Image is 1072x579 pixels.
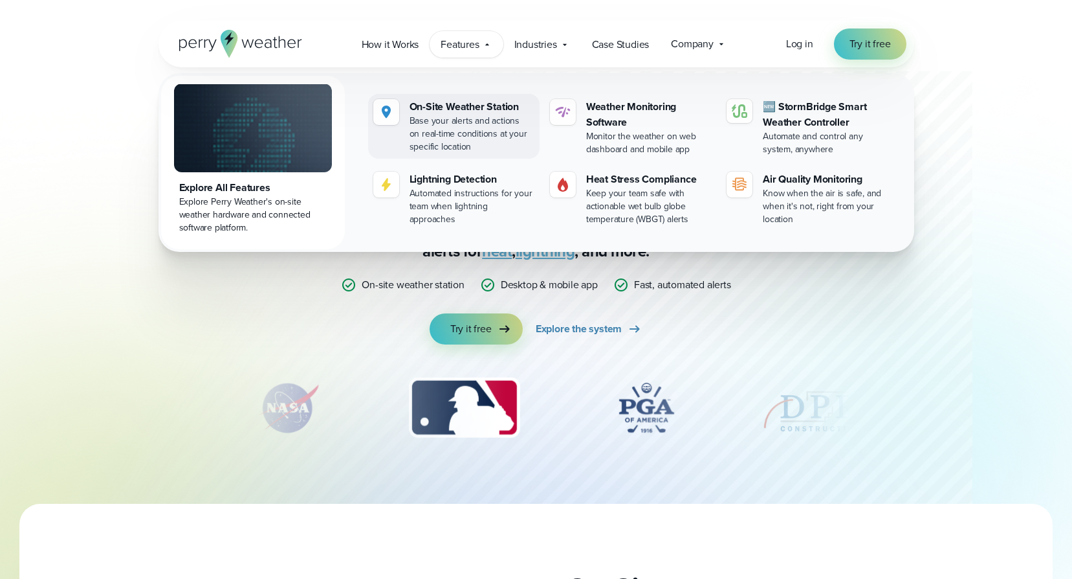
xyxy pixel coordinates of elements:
[763,172,888,187] div: Air Quality Monitoring
[410,172,534,187] div: Lightning Detection
[441,37,479,52] span: Features
[586,130,711,156] div: Monitor the weather on web dashboard and mobile app
[586,99,711,130] div: Weather Monitoring Software
[555,104,571,120] img: software-icon.svg
[671,36,714,52] span: Company
[368,94,540,159] a: On-Site Weather Station Base your alerts and actions on real-time conditions at your specific loc...
[721,166,893,231] a: Air Quality Monitoring Know when the air is safe, and when it's not, right from your location
[243,376,334,440] div: 2 of 12
[362,277,464,293] p: On-site weather station
[834,28,906,60] a: Try it free
[179,180,327,196] div: Explore All Features
[595,376,698,440] div: 4 of 12
[278,199,795,262] p: Stop relying on weather apps you can’t trust — Perry Weather delivers certainty with , accurate f...
[595,376,698,440] img: PGA.svg
[586,172,711,187] div: Heat Stress Compliance
[732,104,747,118] img: stormbridge-icon-V6.svg
[786,36,813,51] span: Log in
[378,177,394,192] img: lightning-icon.svg
[362,37,419,52] span: How it Works
[536,321,622,337] span: Explore the system
[721,94,893,161] a: 🆕 StormBridge Smart Weather Controller Automate and control any system, anywhere
[581,31,661,58] a: Case Studies
[545,166,716,231] a: Heat Stress Compliance Keep your team safe with actionable wet bulb globe temperature (WBGT) alerts
[555,177,571,192] img: Gas.svg
[763,187,888,226] div: Know when the air is safe, and when it's not, right from your location
[430,313,523,345] a: Try it free
[760,376,864,440] div: 5 of 12
[368,166,540,231] a: Lightning Detection Automated instructions for your team when lightning approaches
[410,187,534,226] div: Automated instructions for your team when lightning approaches
[849,36,891,52] span: Try it free
[586,187,711,226] div: Keep your team safe with actionable wet bulb globe temperature (WBGT) alerts
[179,196,327,234] div: Explore Perry Weather's on-site weather hardware and connected software platform.
[763,130,888,156] div: Automate and control any system, anywhere
[786,36,813,52] a: Log in
[536,313,642,345] a: Explore the system
[450,321,492,337] span: Try it free
[760,376,864,440] img: DPR-Construction.svg
[514,37,557,52] span: Industries
[410,115,534,153] div: Base your alerts and actions on real-time conditions at your specific location
[501,277,598,293] p: Desktop & mobile app
[223,376,849,447] div: slideshow
[763,99,888,130] div: 🆕 StormBridge Smart Weather Controller
[161,76,345,249] a: Explore All Features Explore Perry Weather's on-site weather hardware and connected software plat...
[396,376,532,440] div: 3 of 12
[378,104,394,120] img: Location.svg
[545,94,716,161] a: Weather Monitoring Software Monitor the weather on web dashboard and mobile app
[634,277,731,293] p: Fast, automated alerts
[732,177,747,192] img: aqi-icon.svg
[410,99,534,115] div: On-Site Weather Station
[243,376,334,440] img: NASA.svg
[351,31,430,58] a: How it Works
[592,37,650,52] span: Case Studies
[396,376,532,440] img: MLB.svg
